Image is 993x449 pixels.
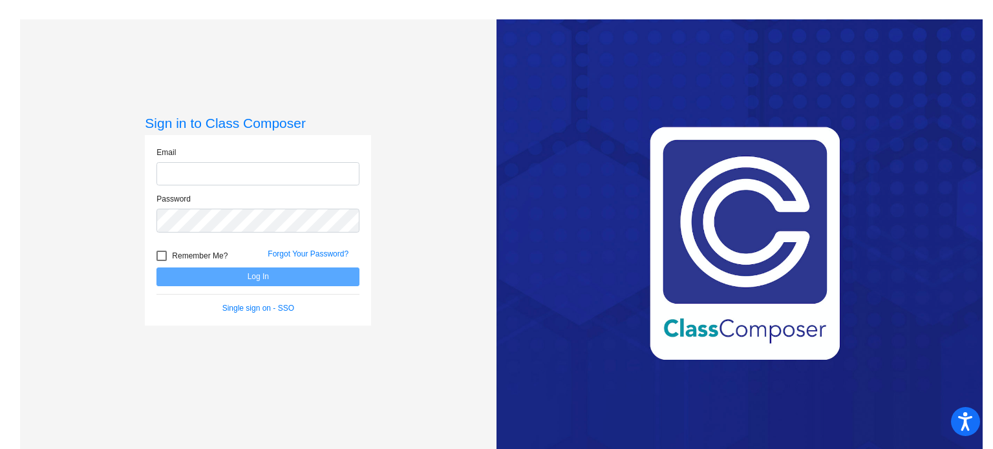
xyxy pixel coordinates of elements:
[156,147,176,158] label: Email
[172,248,228,264] span: Remember Me?
[156,267,359,286] button: Log In
[145,115,371,131] h3: Sign in to Class Composer
[268,249,348,258] a: Forgot Your Password?
[222,304,294,313] a: Single sign on - SSO
[156,193,191,205] label: Password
